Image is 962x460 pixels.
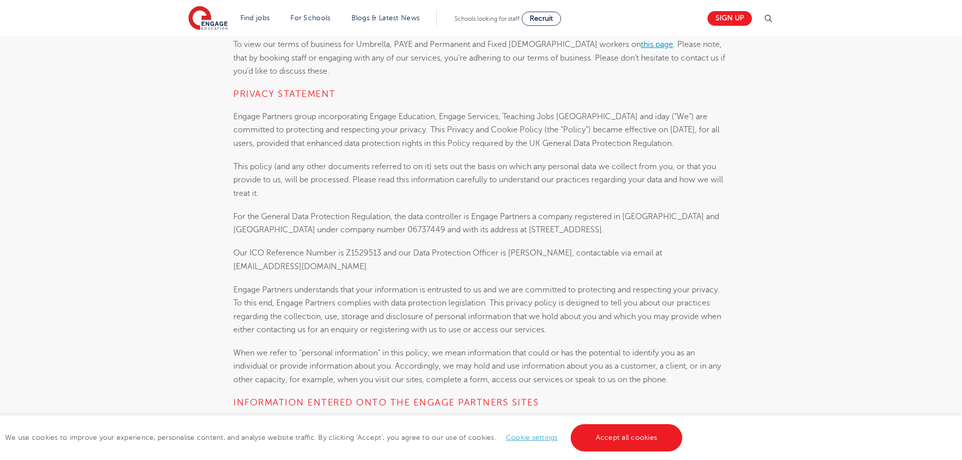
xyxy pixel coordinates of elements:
a: Find jobs [240,14,270,22]
span: . Please note, that by booking staff or engaging with any of our services, you’re adhering to our... [233,40,725,76]
h4: INFORMATION ENTERED ONTO THE ENGAGE PARTNERS SITES [233,396,729,408]
p: Engage Partners group incorporating Engage Education, Engage Services, Teaching Jobs [GEOGRAPHIC_... [233,110,729,150]
a: For Schools [290,14,330,22]
a: this page [641,40,673,49]
a: Accept all cookies [571,424,683,451]
span: Recruit [530,15,553,22]
h4: PRIVACY StATEMENT [233,88,729,100]
span: Schools looking for staff [454,15,520,22]
p: This policy (and any other documents referred to on it) sets out the basis on which any personal ... [233,160,729,200]
a: Sign up [707,11,752,26]
p: Our ICO Reference Number is Z1529513 and our Data Protection Officer is [PERSON_NAME], contactabl... [233,246,729,273]
p: For the General Data Protection Regulation, the data controller is Engage Partners a company regi... [233,210,729,237]
span: We use cookies to improve your experience, personalise content, and analyse website traffic. By c... [5,434,685,441]
img: Engage Education [188,6,228,31]
p: When we refer to “personal information” in this policy, we mean information that could or has the... [233,346,729,386]
p: Engage Partners understands that your information is entrusted to us and we are committed to prot... [233,283,729,336]
span: To view our terms of business for Umbrella, PAYE and Permanent and Fixed [DEMOGRAPHIC_DATA] worke... [233,40,641,49]
a: Cookie settings [506,434,558,441]
a: Blogs & Latest News [351,14,420,22]
a: Recruit [522,12,561,26]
